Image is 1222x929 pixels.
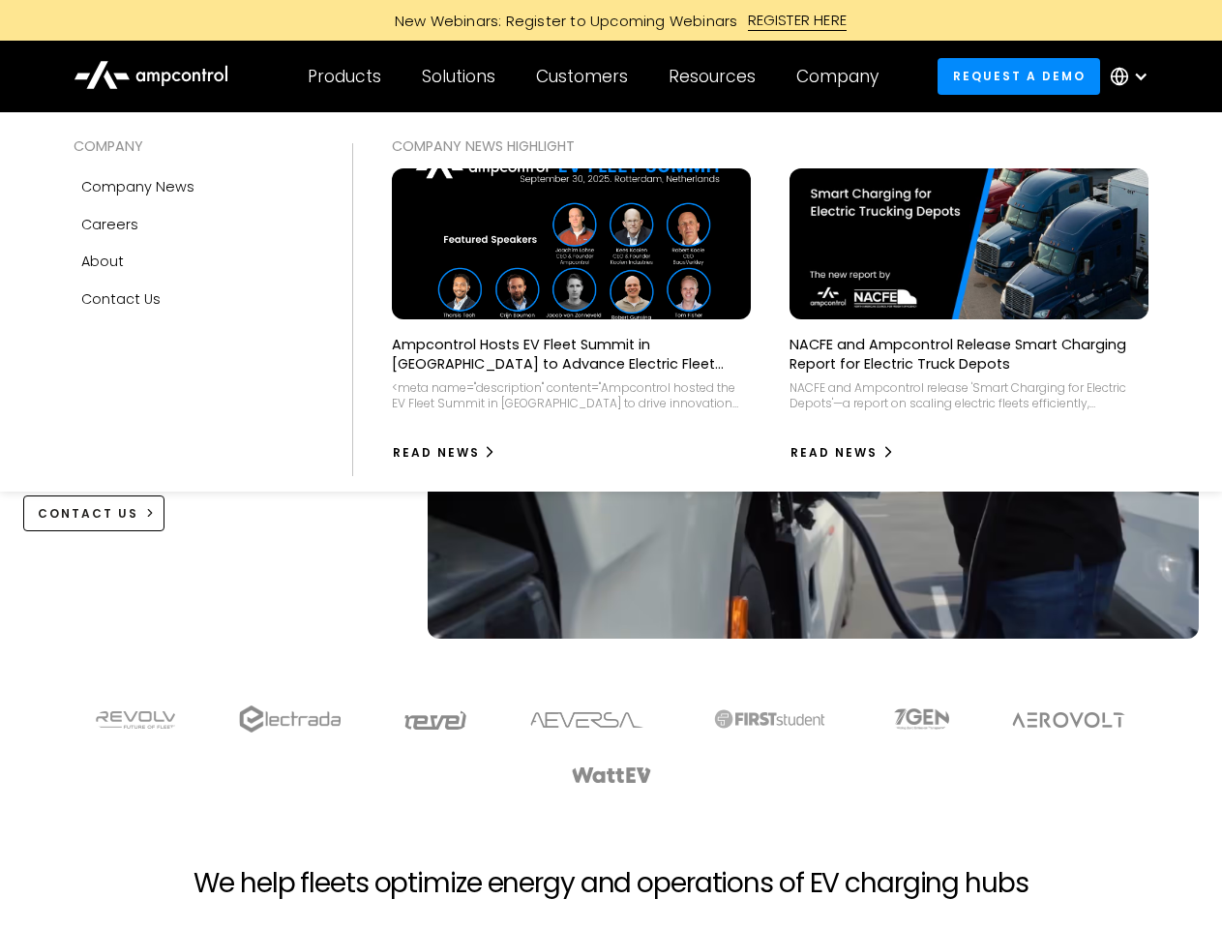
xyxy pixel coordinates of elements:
[74,135,313,157] div: COMPANY
[74,281,313,317] a: Contact Us
[422,66,495,87] div: Solutions
[74,206,313,243] a: Careers
[1011,712,1126,728] img: Aerovolt Logo
[669,66,756,87] div: Resources
[392,135,1149,157] div: COMPANY NEWS Highlight
[239,705,341,733] img: electrada logo
[81,176,194,197] div: Company news
[748,10,848,31] div: REGISTER HERE
[81,214,138,235] div: Careers
[308,66,381,87] div: Products
[796,66,879,87] div: Company
[393,444,480,462] div: Read News
[790,380,1148,410] div: NACFE and Ampcontrol release 'Smart Charging for Electric Depots'—a report on scaling electric fl...
[536,66,628,87] div: Customers
[392,380,751,410] div: <meta name="description" content="Ampcontrol hosted the EV Fleet Summit in [GEOGRAPHIC_DATA] to d...
[790,335,1148,374] p: NACFE and Ampcontrol Release Smart Charging Report for Electric Truck Depots
[790,444,878,462] div: Read News
[790,437,895,468] a: Read News
[938,58,1100,94] a: Request a demo
[571,767,652,783] img: WattEV logo
[74,243,313,280] a: About
[74,168,313,205] a: Company news
[23,495,165,531] a: CONTACT US
[194,867,1028,900] h2: We help fleets optimize energy and operations of EV charging hubs
[81,251,124,272] div: About
[392,437,497,468] a: Read News
[176,10,1047,31] a: New Webinars: Register to Upcoming WebinarsREGISTER HERE
[375,11,748,31] div: New Webinars: Register to Upcoming Webinars
[392,335,751,374] p: Ampcontrol Hosts EV Fleet Summit in [GEOGRAPHIC_DATA] to Advance Electric Fleet Management in [GE...
[81,288,161,310] div: Contact Us
[38,505,138,523] div: CONTACT US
